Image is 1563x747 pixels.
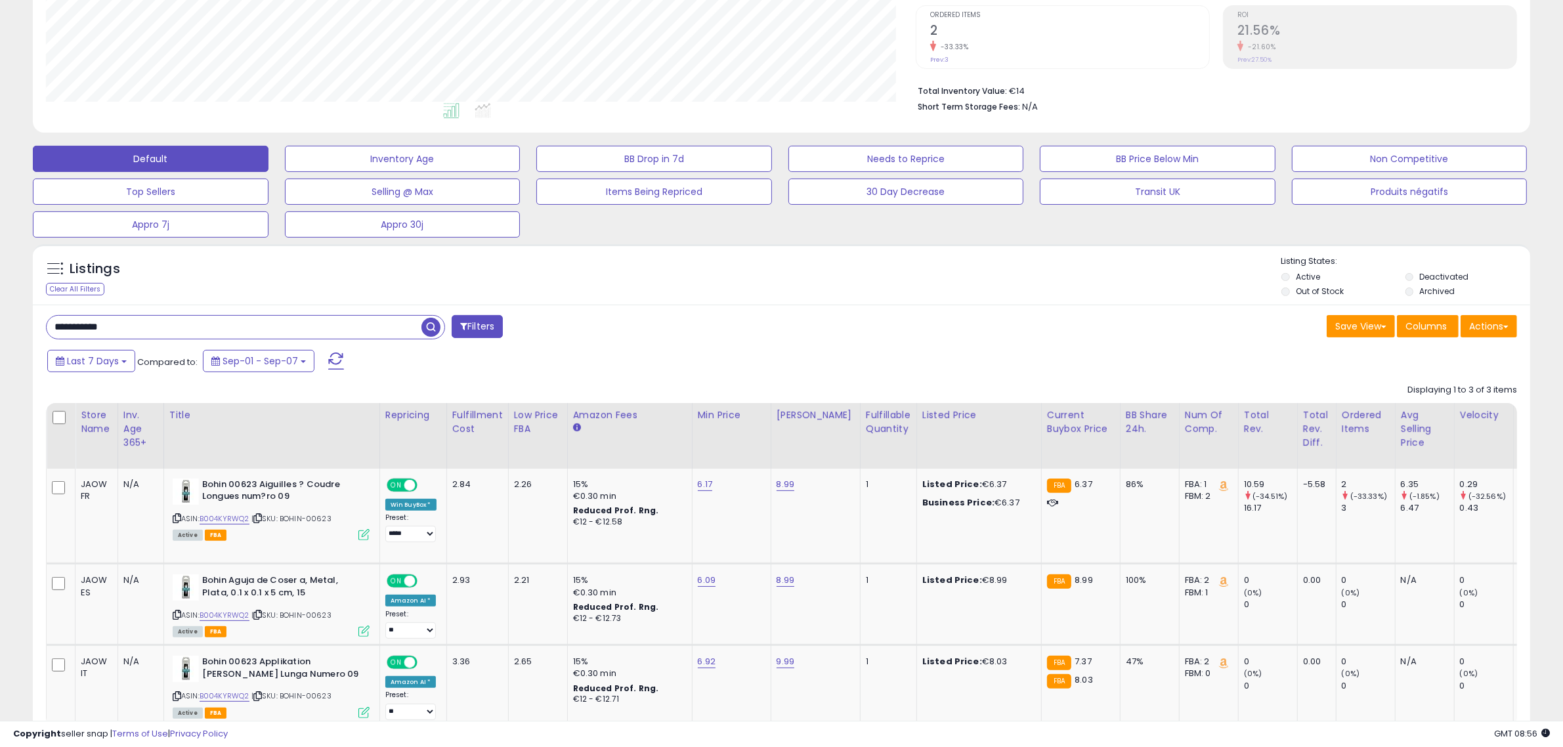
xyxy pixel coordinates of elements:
[514,574,557,586] div: 2.21
[922,656,1031,668] div: €8.03
[1327,315,1395,337] button: Save View
[1407,384,1517,396] div: Displaying 1 to 3 of 3 items
[866,408,911,436] div: Fulfillable Quantity
[1244,587,1262,598] small: (0%)
[514,408,562,436] div: Low Price FBA
[385,513,437,543] div: Preset:
[1126,408,1174,436] div: BB Share 24h.
[922,574,982,586] b: Listed Price:
[573,613,682,624] div: €12 - €12.73
[788,179,1024,205] button: 30 Day Decrease
[1342,479,1395,490] div: 2
[251,691,332,701] span: | SKU: BOHIN-00623
[452,656,498,668] div: 3.36
[202,574,362,602] b: Bohin Aguja de Coser a, Metal, Plata, 0.1 x 0.1 x 5 cm, 15
[1047,674,1071,689] small: FBA
[1244,680,1297,692] div: 0
[1237,23,1516,41] h2: 21.56%
[777,574,795,587] a: 8.99
[573,574,682,586] div: 15%
[922,479,1031,490] div: €6.37
[33,211,268,238] button: Appro 7j
[251,610,332,620] span: | SKU: BOHIN-00623
[173,656,370,717] div: ASIN:
[514,479,557,490] div: 2.26
[930,12,1209,19] span: Ordered Items
[573,668,682,679] div: €0.30 min
[1244,599,1297,610] div: 0
[1185,490,1228,502] div: FBM: 2
[173,479,370,540] div: ASIN:
[1185,479,1228,490] div: FBA: 1
[573,479,682,490] div: 15%
[1185,587,1228,599] div: FBM: 1
[385,499,437,511] div: Win BuyBox *
[1244,574,1297,586] div: 0
[698,574,716,587] a: 6.09
[922,574,1031,586] div: €8.99
[173,626,203,637] span: All listings currently available for purchase on Amazon
[1126,479,1169,490] div: 86%
[1401,408,1449,450] div: Avg Selling Price
[251,513,332,524] span: | SKU: BOHIN-00623
[1420,271,1469,282] label: Deactivated
[573,587,682,599] div: €0.30 min
[452,408,503,436] div: Fulfillment Cost
[1244,502,1297,514] div: 16.17
[1126,574,1169,586] div: 100%
[536,179,772,205] button: Items Being Repriced
[1460,599,1513,610] div: 0
[173,708,203,719] span: All listings currently available for purchase on Amazon
[81,479,108,502] div: JAOW FR
[13,728,228,740] div: seller snap | |
[1460,680,1513,692] div: 0
[1460,502,1513,514] div: 0.43
[1342,502,1395,514] div: 3
[1075,655,1092,668] span: 7.37
[202,479,362,506] b: Bohin 00623 Aiguilles ? Coudre Longues num?ro 09
[1185,656,1228,668] div: FBA: 2
[388,479,404,490] span: ON
[918,101,1020,112] b: Short Term Storage Fees:
[1040,179,1275,205] button: Transit UK
[1075,673,1093,686] span: 8.03
[81,408,112,436] div: Store Name
[452,315,503,338] button: Filters
[173,530,203,541] span: All listings currently available for purchase on Amazon
[1303,479,1326,490] div: -5.58
[1244,668,1262,679] small: (0%)
[918,85,1007,96] b: Total Inventory Value:
[573,683,659,694] b: Reduced Prof. Rng.
[777,655,795,668] a: 9.99
[46,283,104,295] div: Clear All Filters
[452,479,498,490] div: 2.84
[1292,179,1528,205] button: Produits négatifs
[1237,56,1272,64] small: Prev: 27.50%
[788,146,1024,172] button: Needs to Reprice
[200,513,249,524] a: B004KYRWQ2
[1047,656,1071,670] small: FBA
[205,530,227,541] span: FBA
[922,497,1031,509] div: €6.37
[33,146,268,172] button: Default
[385,595,437,607] div: Amazon AI *
[416,657,437,668] span: OFF
[573,601,659,612] b: Reduced Prof. Rng.
[1468,491,1506,502] small: (-32.56%)
[922,655,982,668] b: Listed Price:
[936,42,969,52] small: -33.33%
[1040,146,1275,172] button: BB Price Below Min
[123,408,158,450] div: Inv. Age 365+
[205,626,227,637] span: FBA
[1342,656,1395,668] div: 0
[416,479,437,490] span: OFF
[698,478,713,491] a: 6.17
[1244,656,1297,668] div: 0
[573,694,682,705] div: €12 - €12.71
[573,505,659,516] b: Reduced Prof. Rng.
[573,490,682,502] div: €0.30 min
[1075,574,1093,586] span: 8.99
[1460,587,1478,598] small: (0%)
[205,708,227,719] span: FBA
[1185,668,1228,679] div: FBM: 0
